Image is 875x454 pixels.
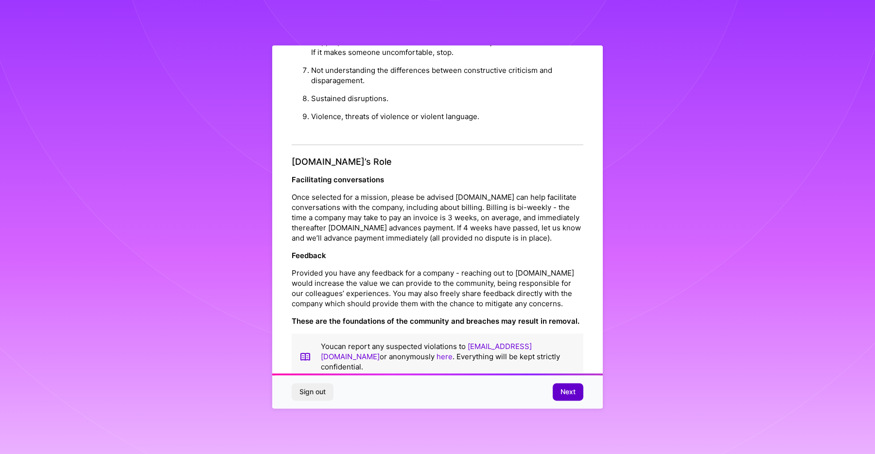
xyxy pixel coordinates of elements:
span: Next [560,387,576,397]
a: here [437,352,453,362]
li: Sustained disruptions. [311,89,583,107]
li: Violence, threats of violence or violent language. [311,107,583,125]
button: Sign out [292,384,333,401]
h4: [DOMAIN_NAME]’s Role [292,157,583,167]
p: Provided you have any feedback for a company - reaching out to [DOMAIN_NAME] would increase the v... [292,268,583,309]
img: book icon [299,342,311,372]
span: Sign out [299,387,326,397]
p: You can report any suspected violations to or anonymously . Everything will be kept strictly conf... [321,342,576,372]
strong: Feedback [292,251,326,261]
li: Inappropriate attention or contact. Be aware of how your actions affect others. If it makes someo... [311,33,583,61]
strong: Facilitating conversations [292,175,384,185]
button: Next [553,384,583,401]
li: Not understanding the differences between constructive criticism and disparagement. [311,61,583,89]
strong: These are the foundations of the community and breaches may result in removal. [292,317,579,326]
p: Once selected for a mission, please be advised [DOMAIN_NAME] can help facilitate conversations wi... [292,192,583,244]
a: [EMAIL_ADDRESS][DOMAIN_NAME] [321,342,532,362]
